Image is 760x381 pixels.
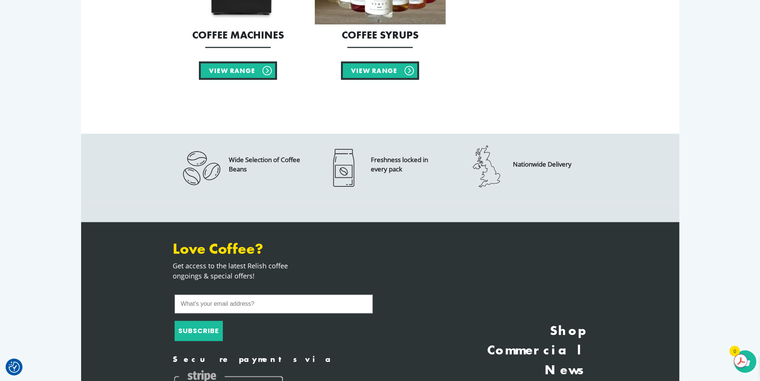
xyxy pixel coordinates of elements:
[386,341,588,360] a: Commercial
[199,61,277,80] a: View Range
[173,354,375,364] h4: Secure payments via
[371,155,446,174] p: Freshness locked in every pack
[729,346,740,356] span: 0
[386,321,588,341] a: Shop
[173,261,375,281] p: Get access to the latest Relish coffee ongoings & special offers!
[9,362,20,373] button: Consent Preferences
[175,295,373,313] input: What's your email address?
[513,159,572,169] p: Nationwide Delivery
[341,61,419,80] a: View Range
[173,240,375,258] h3: Love Coffee?
[81,207,679,216] iframe: Customer reviews powered by Trustpilot
[173,30,304,40] h2: Coffee Machines
[9,362,20,373] img: Revisit consent button
[229,155,304,174] p: Wide Selection of Coffee Beans
[175,321,223,341] button: SUBSCRIBE
[386,360,588,380] a: News
[315,30,446,40] h2: Coffee Syrups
